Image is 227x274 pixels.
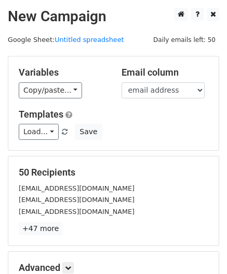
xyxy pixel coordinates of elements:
small: [EMAIL_ADDRESS][DOMAIN_NAME] [19,196,135,204]
small: [EMAIL_ADDRESS][DOMAIN_NAME] [19,184,135,192]
span: Daily emails left: 50 [150,34,219,46]
a: +47 more [19,222,62,235]
button: Save [75,124,102,140]
a: Untitled spreadsheet [55,36,124,44]
a: Copy/paste... [19,82,82,98]
a: Load... [19,124,59,140]
small: Google Sheet: [8,36,124,44]
a: Daily emails left: 50 [150,36,219,44]
h5: Advanced [19,262,208,273]
h5: 50 Recipients [19,167,208,178]
h2: New Campaign [8,8,219,25]
a: Templates [19,109,63,120]
h5: Email column [122,67,209,78]
small: [EMAIL_ADDRESS][DOMAIN_NAME] [19,208,135,215]
h5: Variables [19,67,106,78]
